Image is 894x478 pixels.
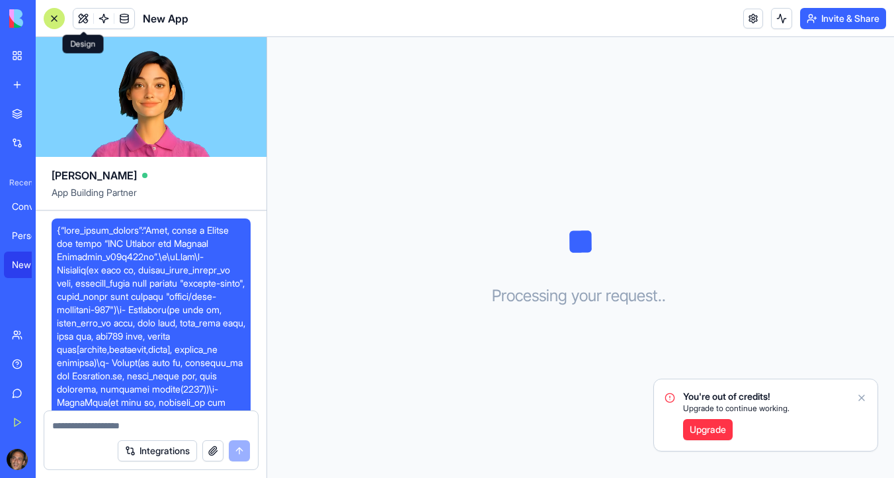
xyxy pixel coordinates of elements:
[118,440,197,461] button: Integrations
[683,390,790,403] span: You're out of credits!
[12,229,49,242] div: Personal Email to Google Drive Bot
[4,222,57,249] a: Personal Email to Google Drive Bot
[683,419,733,440] a: Upgrade
[4,193,57,220] a: Convert Anything to Blocks Hub
[7,449,28,470] img: ACg8ocKwlY-G7EnJG7p3bnYwdp_RyFFHyn9MlwQjYsG_56ZlydI1TXjL_Q=s96-c
[63,35,104,54] div: Design
[662,285,666,307] span: .
[52,186,251,210] span: App Building Partner
[12,200,49,213] div: Convert Anything to Blocks Hub
[492,285,670,307] h3: Processing your request
[52,167,137,183] span: [PERSON_NAME]
[4,252,57,278] a: New App
[800,8,886,29] button: Invite & Share
[9,9,91,28] img: logo
[658,285,662,307] span: .
[12,258,49,271] div: New App
[143,11,188,26] span: New App
[683,403,790,414] span: Upgrade to continue working.
[4,177,32,188] span: Recent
